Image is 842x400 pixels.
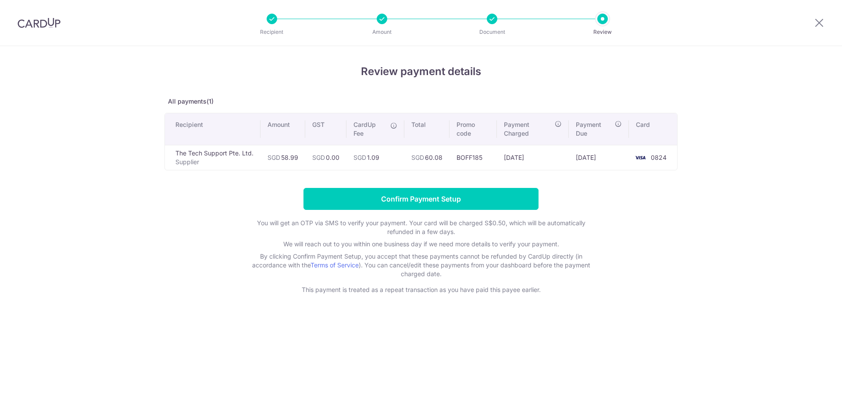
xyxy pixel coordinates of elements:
[404,145,450,170] td: 60.08
[353,154,366,161] span: SGD
[246,252,596,278] p: By clicking Confirm Payment Setup, you accept that these payments cannot be refunded by CardUp di...
[239,28,304,36] p: Recipient
[346,145,404,170] td: 1.09
[460,28,524,36] p: Document
[305,113,346,145] th: GST
[165,145,260,170] td: The Tech Support Pte. Ltd.
[18,18,61,28] img: CardUp
[570,28,635,36] p: Review
[246,285,596,294] p: This payment is treated as a repeat transaction as you have paid this payee earlier.
[450,145,497,170] td: BOFF185
[497,145,569,170] td: [DATE]
[629,113,677,145] th: Card
[353,120,386,138] span: CardUp Fee
[246,240,596,249] p: We will reach out to you within one business day if we need more details to verify your payment.
[246,219,596,236] p: You will get an OTP via SMS to verify your payment. Your card will be charged S$0.50, which will ...
[310,261,359,269] a: Terms of Service
[260,113,305,145] th: Amount
[303,188,539,210] input: Confirm Payment Setup
[175,158,253,166] p: Supplier
[576,120,612,138] span: Payment Due
[504,120,552,138] span: Payment Charged
[350,28,414,36] p: Amount
[164,64,678,79] h4: Review payment details
[268,154,280,161] span: SGD
[312,154,325,161] span: SGD
[569,145,629,170] td: [DATE]
[631,152,649,163] img: <span class="translation_missing" title="translation missing: en.account_steps.new_confirm_form.b...
[164,97,678,106] p: All payments(1)
[260,145,305,170] td: 58.99
[450,113,497,145] th: Promo code
[411,154,424,161] span: SGD
[404,113,450,145] th: Total
[305,145,346,170] td: 0.00
[165,113,260,145] th: Recipient
[651,154,667,161] span: 0824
